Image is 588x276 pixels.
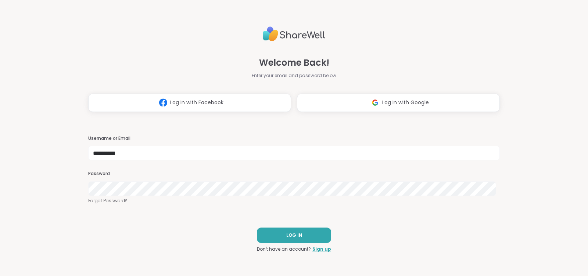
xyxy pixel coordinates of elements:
h3: Password [88,171,500,177]
span: Enter your email and password below [252,72,336,79]
span: Log in with Facebook [170,99,223,106]
span: Welcome Back! [259,56,329,69]
img: ShareWell Logo [263,23,325,44]
a: Forgot Password? [88,197,500,204]
a: Sign up [312,246,331,253]
span: LOG IN [286,232,302,239]
button: Log in with Google [297,94,500,112]
span: Log in with Google [382,99,429,106]
span: Don't have an account? [257,246,311,253]
img: ShareWell Logomark [368,96,382,109]
h3: Username or Email [88,135,500,142]
button: Log in with Facebook [88,94,291,112]
img: ShareWell Logomark [156,96,170,109]
button: LOG IN [257,228,331,243]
